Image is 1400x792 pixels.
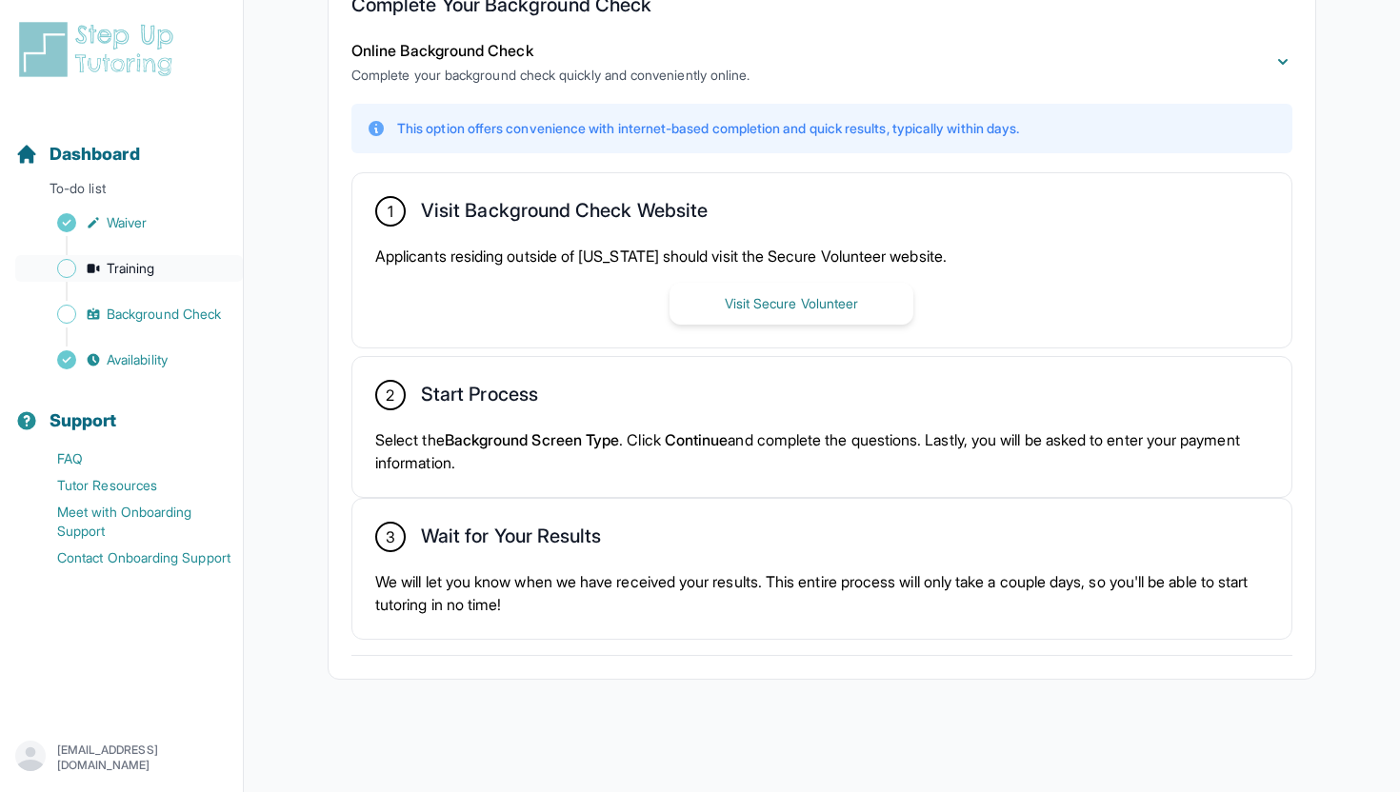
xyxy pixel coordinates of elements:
a: Availability [15,346,243,373]
a: Tutor Resources [15,472,243,499]
button: [EMAIL_ADDRESS][DOMAIN_NAME] [15,741,228,775]
p: Applicants residing outside of [US_STATE] should visit the Secure Volunteer website. [375,245,1269,267]
a: Training [15,255,243,282]
span: 1 [388,200,393,223]
span: Online Background Check [351,41,533,60]
p: We will let you know when we have received your results. This entire process will only take a cou... [375,570,1269,616]
img: logo [15,19,185,80]
button: Dashboard [8,110,235,175]
a: Background Check [15,301,243,327]
span: 2 [386,384,394,406]
p: To-do list [8,179,235,206]
h2: Start Process [421,383,538,413]
h2: Wait for Your Results [421,525,601,555]
span: Background Check [107,305,221,324]
a: Contact Onboarding Support [15,544,243,571]
span: Dashboard [50,141,140,168]
button: Online Background CheckComplete your background check quickly and conveniently online. [351,39,1292,85]
p: This option offers convenience with internet-based completion and quick results, typically within... [397,119,1019,138]
span: Background Screen Type [445,430,620,449]
button: Support [8,377,235,442]
a: Dashboard [15,141,140,168]
p: Select the . Click and complete the questions. Lastly, you will be asked to enter your payment in... [375,428,1269,474]
p: Complete your background check quickly and conveniently online. [351,66,750,85]
h2: Visit Background Check Website [421,199,708,229]
a: Waiver [15,209,243,236]
span: Availability [107,350,168,369]
span: Waiver [107,213,147,232]
span: Support [50,407,117,434]
a: Meet with Onboarding Support [15,499,243,544]
a: Visit Secure Volunteer [670,293,913,312]
a: FAQ [15,445,243,472]
span: 3 [386,525,395,548]
button: Visit Secure Volunteer [670,283,913,325]
p: [EMAIL_ADDRESS][DOMAIN_NAME] [57,742,228,773]
span: Training [107,259,155,278]
span: Continue [665,430,729,449]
